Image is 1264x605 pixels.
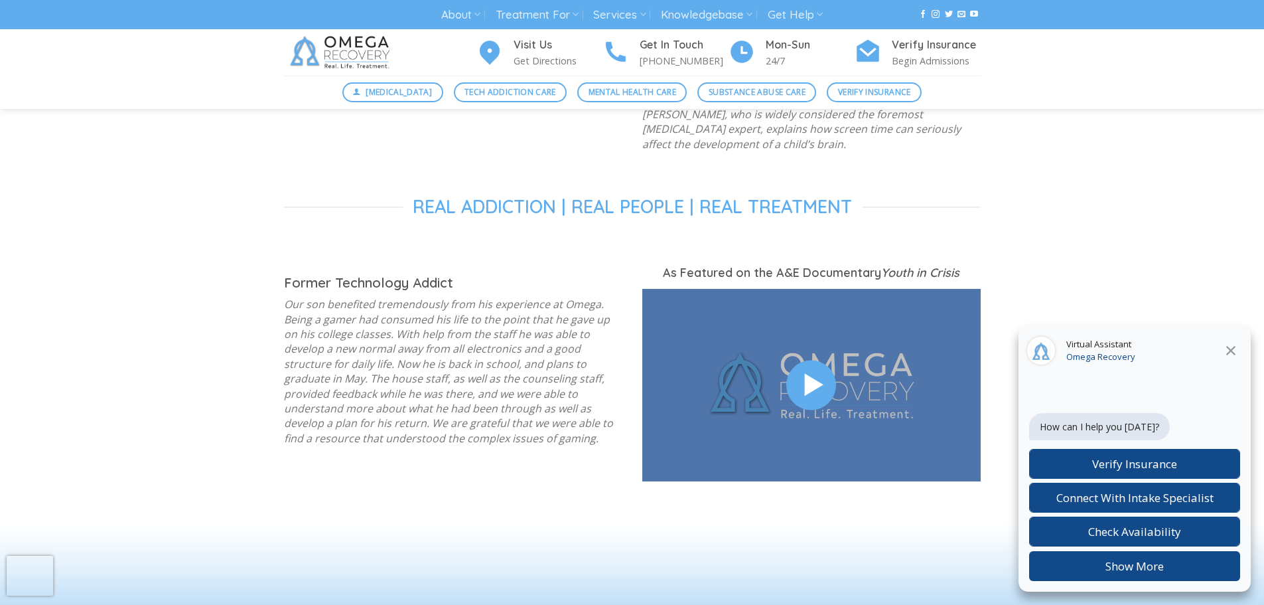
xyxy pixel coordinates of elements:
[441,3,480,27] a: About
[661,3,752,27] a: Knowledgebase
[476,37,602,69] a: Visit Us Get Directions
[593,3,646,27] a: Services
[827,82,922,102] a: Verify Insurance
[766,37,855,54] h4: Mon-Sun
[838,86,911,98] span: Verify Insurance
[413,195,852,218] span: Real Addiction | Real People | Real Treatment
[709,86,806,98] span: Substance Abuse Care
[514,37,602,54] h4: Visit Us
[697,82,816,102] a: Substance Abuse Care
[970,10,978,19] a: Follow on YouTube
[919,10,927,19] a: Follow on Facebook
[342,82,443,102] a: [MEDICAL_DATA]
[768,3,823,27] a: Get Help
[464,86,556,98] span: Tech Addiction Care
[284,297,622,446] p: Our son benefited tremendously from his experience at Omega. Being a gamer had consumed his life ...
[892,53,981,68] p: Begin Admissions
[881,265,959,280] em: Youth in Crisis
[577,82,687,102] a: Mental Health Care
[602,37,729,69] a: Get In Touch [PHONE_NUMBER]
[932,10,940,19] a: Follow on Instagram
[284,29,400,76] img: Omega Recovery
[945,10,953,19] a: Follow on Twitter
[496,3,579,27] a: Treatment For
[642,264,981,283] h4: As Featured on the A&E Documentary
[284,276,622,290] h3: Former Technology Addict
[366,86,432,98] span: [MEDICAL_DATA]
[454,82,567,102] a: Tech Addiction Care
[640,53,729,68] p: [PHONE_NUMBER]
[855,37,981,69] a: Verify Insurance Begin Admissions
[589,86,676,98] span: Mental Health Care
[766,53,855,68] p: 24/7
[640,37,729,54] h4: Get In Touch
[514,53,602,68] p: Get Directions
[957,10,965,19] a: Send us an email
[892,37,981,54] h4: Verify Insurance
